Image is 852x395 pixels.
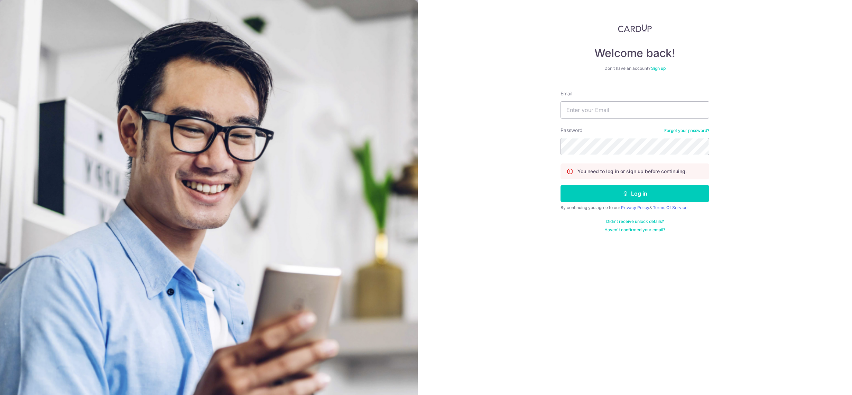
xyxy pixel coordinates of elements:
a: Didn't receive unlock details? [606,219,664,224]
p: You need to log in or sign up before continuing. [577,168,687,175]
input: Enter your Email [561,101,709,119]
a: Terms Of Service [653,205,687,210]
label: Password [561,127,583,134]
a: Forgot your password? [664,128,709,133]
label: Email [561,90,572,97]
div: By continuing you agree to our & [561,205,709,210]
a: Sign up [651,66,666,71]
h4: Welcome back! [561,46,709,60]
a: Privacy Policy [621,205,649,210]
img: CardUp Logo [618,24,652,32]
div: Don’t have an account? [561,66,709,71]
button: Log in [561,185,709,202]
a: Haven't confirmed your email? [604,227,665,233]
